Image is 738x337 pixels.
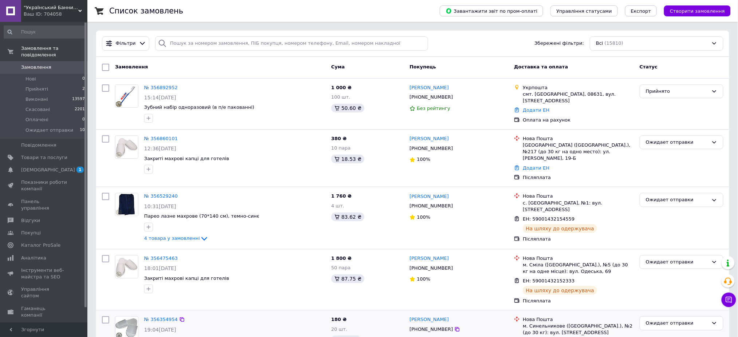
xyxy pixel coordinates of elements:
[144,235,209,241] a: 4 товара у замовленні
[115,193,138,216] img: Фото товару
[25,116,48,123] span: Оплачені
[331,193,352,199] span: 1 760 ₴
[331,85,352,90] span: 1 000 ₴
[331,213,364,221] div: 83.62 ₴
[75,106,85,113] span: 2201
[646,258,709,266] div: Ожидает отправки
[410,203,453,209] span: [PHONE_NUMBER]
[631,8,651,14] span: Експорт
[657,8,731,13] a: Створити замовлення
[523,135,634,142] div: Нова Пошта
[115,85,138,107] img: Фото товару
[646,196,709,204] div: Ожидает отправки
[410,316,449,323] a: [PERSON_NAME]
[523,142,634,162] div: [GEOGRAPHIC_DATA] ([GEOGRAPHIC_DATA].), №217 (до 30 кг на одно место): ул. [PERSON_NAME], 19-Б
[116,40,136,47] span: Фільтри
[144,275,229,281] a: Закриті махрові капці для готелів
[331,265,351,270] span: 50 пара
[72,96,85,103] span: 13597
[21,198,67,211] span: Панель управління
[331,203,344,209] span: 4 шт.
[144,146,176,151] span: 12:36[DATE]
[144,317,178,322] a: № 356354954
[664,5,731,16] button: Створити замовлення
[144,85,178,90] a: № 356892952
[144,327,176,333] span: 19:04[DATE]
[625,5,657,16] button: Експорт
[440,5,543,16] button: Завантажити звіт по пром-оплаті
[109,7,183,15] h1: Список замовлень
[523,286,597,295] div: На шляху до одержувача
[534,40,584,47] span: Збережені фільтри:
[155,36,428,51] input: Пошук за номером замовлення, ПІБ покупця, номером телефону, Email, номером накладної
[417,106,450,111] span: Без рейтингу
[331,274,364,283] div: 87.75 ₴
[144,136,178,141] a: № 356860101
[523,278,575,284] span: ЕН: 59001432152333
[331,326,347,332] span: 20 шт.
[523,107,549,113] a: Додати ЕН
[410,255,449,262] a: [PERSON_NAME]
[144,193,178,199] a: № 356529240
[514,64,568,70] span: Доставка та оплата
[596,40,603,47] span: Всі
[144,203,176,209] span: 10:31[DATE]
[144,104,254,110] span: Зубний набір одноразовий (в п/е пакованні)
[144,265,176,271] span: 18:01[DATE]
[21,167,75,173] span: [DEMOGRAPHIC_DATA]
[144,235,200,241] span: 4 товара у замовленні
[523,236,634,242] div: Післяплата
[722,293,736,307] button: Чат з покупцем
[21,45,87,58] span: Замовлення та повідомлення
[523,165,549,171] a: Додати ЕН
[115,135,138,159] a: Фото товару
[331,317,347,322] span: 180 ₴
[556,8,612,14] span: Управління статусами
[115,136,138,158] img: Фото товару
[646,88,709,95] div: Прийнято
[25,127,73,134] span: Ожидает отправки
[115,255,138,278] a: Фото товару
[646,139,709,146] div: Ожидает отправки
[523,91,634,104] div: смт. [GEOGRAPHIC_DATA], 08631, вул. [STREET_ADDRESS]
[144,213,259,219] a: Парео лазне махрове (70*140 см), темно-синє
[21,142,56,148] span: Повідомлення
[523,216,575,222] span: ЕН: 59001432154559
[523,200,634,213] div: с. [GEOGRAPHIC_DATA], №1: вул. [STREET_ADDRESS]
[410,84,449,91] a: [PERSON_NAME]
[523,255,634,262] div: Нова Пошта
[4,25,86,39] input: Пошук
[410,94,453,100] span: [PHONE_NUMBER]
[410,265,453,271] span: [PHONE_NUMBER]
[25,86,48,92] span: Прийняті
[21,305,67,318] span: Гаманець компанії
[115,64,148,70] span: Замовлення
[21,255,46,261] span: Аналітика
[331,64,345,70] span: Cума
[410,64,436,70] span: Покупець
[21,242,60,249] span: Каталог ProSale
[144,255,178,261] a: № 356475463
[605,40,624,46] span: (15810)
[410,146,453,151] span: [PHONE_NUMBER]
[144,156,229,161] a: Закриті махрові капці для готелів
[523,298,634,304] div: Післяплата
[21,64,51,71] span: Замовлення
[25,96,48,103] span: Виконані
[646,320,709,327] div: Ожидает отправки
[640,64,658,70] span: Статус
[115,255,138,278] img: Фото товару
[24,4,78,11] span: "Український Банний Маркет"
[82,116,85,123] span: 0
[523,262,634,275] div: м. Сміла ([GEOGRAPHIC_DATA].), №5 (до 30 кг на одне місце): вул. Одеська, 69
[523,174,634,181] div: Післяплата
[21,267,67,280] span: Інструменти веб-майстра та SEO
[670,8,725,14] span: Створити замовлення
[82,76,85,82] span: 0
[25,76,36,82] span: Нові
[82,86,85,92] span: 2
